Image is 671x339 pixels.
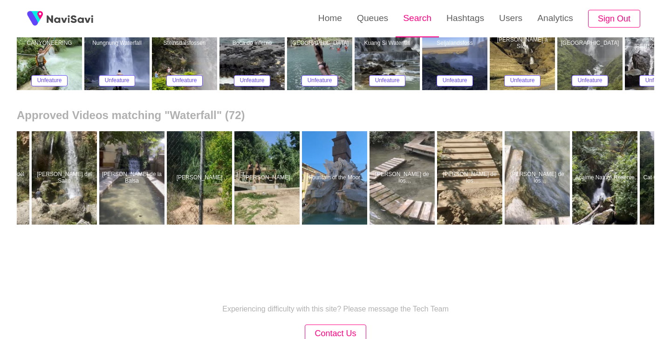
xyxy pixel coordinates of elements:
[588,10,640,28] button: Sign Out
[99,131,167,225] a: [PERSON_NAME] de la BalsaCascada de la Balsa
[301,75,338,86] button: Unfeature
[23,7,47,30] img: fireSpot
[166,75,203,86] button: Unfeature
[437,131,505,225] a: [PERSON_NAME] de los [DEMOGRAPHIC_DATA]Cascada de los Vikingos
[234,75,271,86] button: Unfeature
[47,14,93,23] img: fireSpot
[305,330,366,338] a: Contact Us
[370,131,437,225] a: [PERSON_NAME] de los [DEMOGRAPHIC_DATA]Cascada de los Vikingos
[31,75,68,86] button: Unfeature
[302,131,370,225] a: Fountain of the MoorFountain of the Moor
[572,131,640,225] a: Acaime Nature ReserveAcaime Nature Reserve
[369,75,406,86] button: Unfeature
[234,131,302,225] a: [PERSON_NAME]Gorgo Gaspar
[167,131,234,225] a: [PERSON_NAME]Gorgo Gaspar
[504,75,541,86] button: Unfeature
[572,75,609,86] button: Unfeature
[505,131,572,225] a: [PERSON_NAME] de los [DEMOGRAPHIC_DATA]Cascada de los Vikingos
[99,75,136,86] button: Unfeature
[17,109,654,122] h2: Approved Videos matching "Waterfall" (72)
[32,131,99,225] a: [PERSON_NAME] del SaltoCascada del Salto
[437,75,473,86] button: Unfeature
[222,305,449,313] p: Experiencing difficulty with this site? Please message the Tech Team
